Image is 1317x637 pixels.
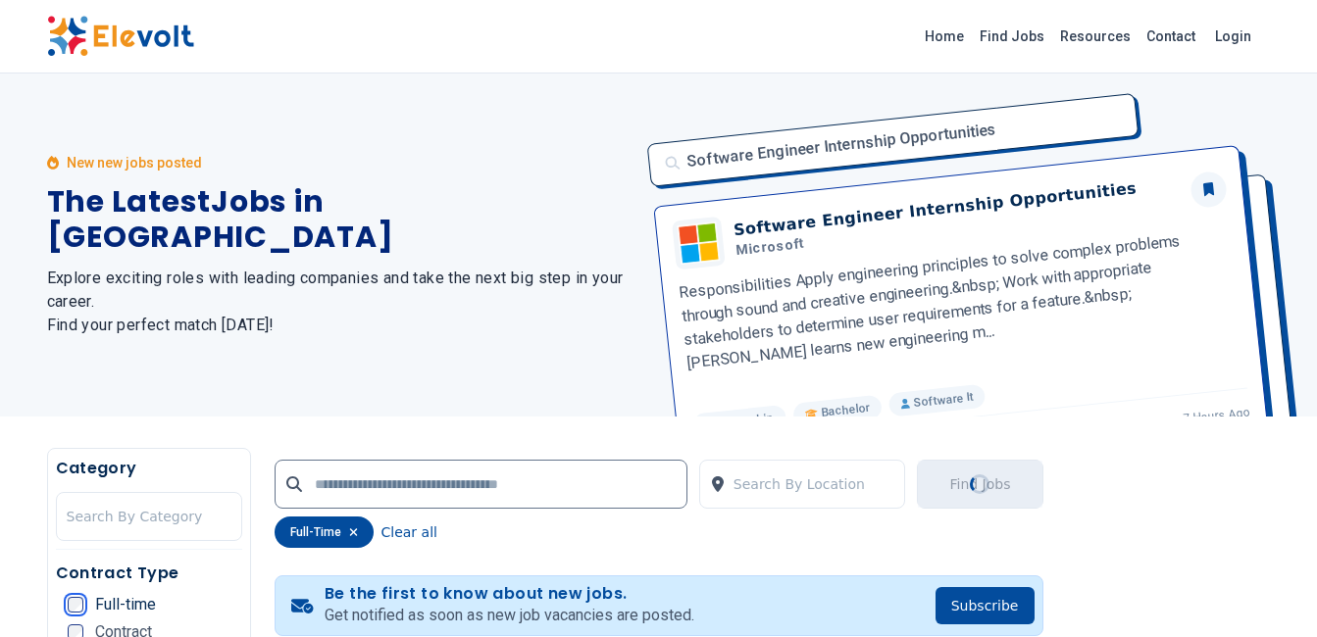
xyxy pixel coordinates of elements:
span: Full-time [95,597,156,612]
a: Contact [1139,21,1203,52]
button: Clear all [381,516,437,548]
a: Resources [1052,21,1139,52]
button: Find JobsLoading... [917,460,1042,509]
p: New new jobs posted [67,153,202,172]
h4: Be the first to know about new jobs. [325,584,694,604]
div: Loading... [967,471,993,498]
h5: Contract Type [56,562,242,585]
a: Find Jobs [972,21,1052,52]
div: full-time [275,516,374,548]
input: Full-time [68,597,83,612]
h1: The Latest Jobs in [GEOGRAPHIC_DATA] [47,184,635,255]
button: Subscribe [936,587,1035,624]
a: Login [1203,17,1263,56]
h5: Category [56,457,242,480]
img: Elevolt [47,16,194,57]
a: Home [917,21,972,52]
h2: Explore exciting roles with leading companies and take the next big step in your career. Find you... [47,267,635,337]
p: Get notified as soon as new job vacancies are posted. [325,604,694,627]
iframe: Chat Widget [1219,543,1317,637]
